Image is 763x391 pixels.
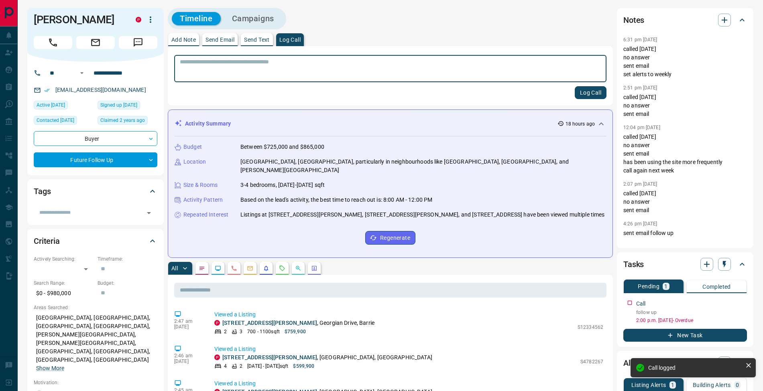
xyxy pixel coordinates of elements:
p: 2:47 am [174,318,202,324]
span: Signed up [DATE] [100,101,137,109]
p: 2:51 pm [DATE] [623,85,657,91]
a: [STREET_ADDRESS][PERSON_NAME] [222,354,317,361]
button: Campaigns [224,12,282,25]
button: New Task [623,329,747,342]
p: Motivation: [34,379,157,386]
p: Viewed a Listing [214,379,603,388]
p: called [DATE] no answer sent email has been using the site more frequently call again next week [623,133,747,175]
p: $759,900 [285,328,306,335]
h2: Notes [623,14,644,26]
p: Timeframe: [98,255,157,263]
p: 3-4 bedrooms, [DATE]-[DATE] sqft [240,181,325,189]
p: [GEOGRAPHIC_DATA], [GEOGRAPHIC_DATA], particularly in neighbourhoods like [GEOGRAPHIC_DATA], [GEO... [240,158,606,174]
button: Regenerate [365,231,415,245]
p: , Georgian Drive, Barrie [222,319,374,327]
div: Alerts [623,353,747,373]
p: Size & Rooms [183,181,218,189]
button: Open [143,207,155,219]
svg: Email Verified [44,87,50,93]
p: $0 - $980,000 [34,287,94,300]
p: Listing Alerts [631,382,666,388]
div: property.ca [214,355,220,360]
p: Viewed a Listing [214,310,603,319]
p: 700 - 1100 sqft [247,328,280,335]
p: Completed [702,284,731,290]
span: Message [119,36,157,49]
div: property.ca [136,17,141,22]
svg: Listing Alerts [263,265,269,271]
h2: Tasks [623,258,644,271]
div: Thu Jul 30 2020 [98,101,157,112]
span: Call [34,36,72,49]
a: [STREET_ADDRESS][PERSON_NAME] [222,320,317,326]
p: called [DATE] no answer sent email [623,93,747,118]
div: Activity Summary18 hours ago [175,116,606,131]
p: [DATE] [174,359,202,364]
p: called [DATE] no answer sent email [623,189,747,215]
p: Actively Searching: [34,255,94,263]
span: Contacted [DATE] [37,116,74,124]
p: Add Note [171,37,196,43]
p: Activity Summary [185,120,231,128]
p: follow up [636,309,747,316]
p: Call [636,300,646,308]
button: Timeline [172,12,221,25]
a: [EMAIL_ADDRESS][DOMAIN_NAME] [55,87,146,93]
p: Budget: [98,280,157,287]
div: Buyer [34,131,157,146]
svg: Opportunities [295,265,301,271]
p: 4:26 pm [DATE] [623,221,657,227]
div: Notes [623,10,747,30]
p: 4 [224,363,227,370]
p: All [171,265,178,271]
p: S4782267 [580,358,603,365]
p: 2:46 am [174,353,202,359]
p: Budget [183,143,202,151]
span: Active [DATE] [37,101,65,109]
p: 1 [671,382,674,388]
p: Pending [638,284,659,289]
p: Based on the lead's activity, the best time to reach out is: 8:00 AM - 12:00 PM [240,196,432,204]
h2: Alerts [623,357,644,369]
p: 2 [224,328,227,335]
p: Between $725,000 and $865,000 [240,143,324,151]
p: 18 hours ago [566,120,595,128]
p: Send Email [206,37,234,43]
svg: Emails [247,265,253,271]
p: Areas Searched: [34,304,157,311]
div: Criteria [34,231,157,251]
button: Show More [36,364,64,373]
p: Listings at [STREET_ADDRESS][PERSON_NAME], [STREET_ADDRESS][PERSON_NAME], and [STREET_ADDRESS] ha... [240,211,605,219]
button: Open [77,68,87,78]
p: Activity Pattern [183,196,223,204]
p: $599,900 [293,363,314,370]
button: Log Call [575,86,606,99]
p: Send Text [244,37,270,43]
p: [DATE] [174,324,202,330]
p: Search Range: [34,280,94,287]
p: 2:00 p.m. [DATE] - Overdue [636,317,747,324]
p: Building Alerts [693,382,731,388]
div: Future Follow Up [34,152,157,167]
p: , [GEOGRAPHIC_DATA], [GEOGRAPHIC_DATA] [222,353,432,362]
p: 2:07 pm [DATE] [623,181,657,187]
p: 6:31 pm [DATE] [623,37,657,43]
p: Log Call [279,37,301,43]
p: Location [183,158,206,166]
p: 3 [240,328,242,335]
div: property.ca [214,320,220,326]
p: 12:04 pm [DATE] [623,125,660,130]
svg: Notes [199,265,205,271]
div: Wed Jul 23 2025 [34,116,94,127]
svg: Agent Actions [311,265,317,271]
h1: [PERSON_NAME] [34,13,124,26]
div: Tasks [623,255,747,274]
p: 2 [240,363,242,370]
svg: Requests [279,265,285,271]
div: Sun Mar 26 2023 [98,116,157,127]
p: [DATE] - [DATE] sqft [247,363,288,370]
p: 0 [736,382,739,388]
h2: Tags [34,185,51,198]
p: Viewed a Listing [214,345,603,353]
p: sent email follow up [623,229,747,237]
